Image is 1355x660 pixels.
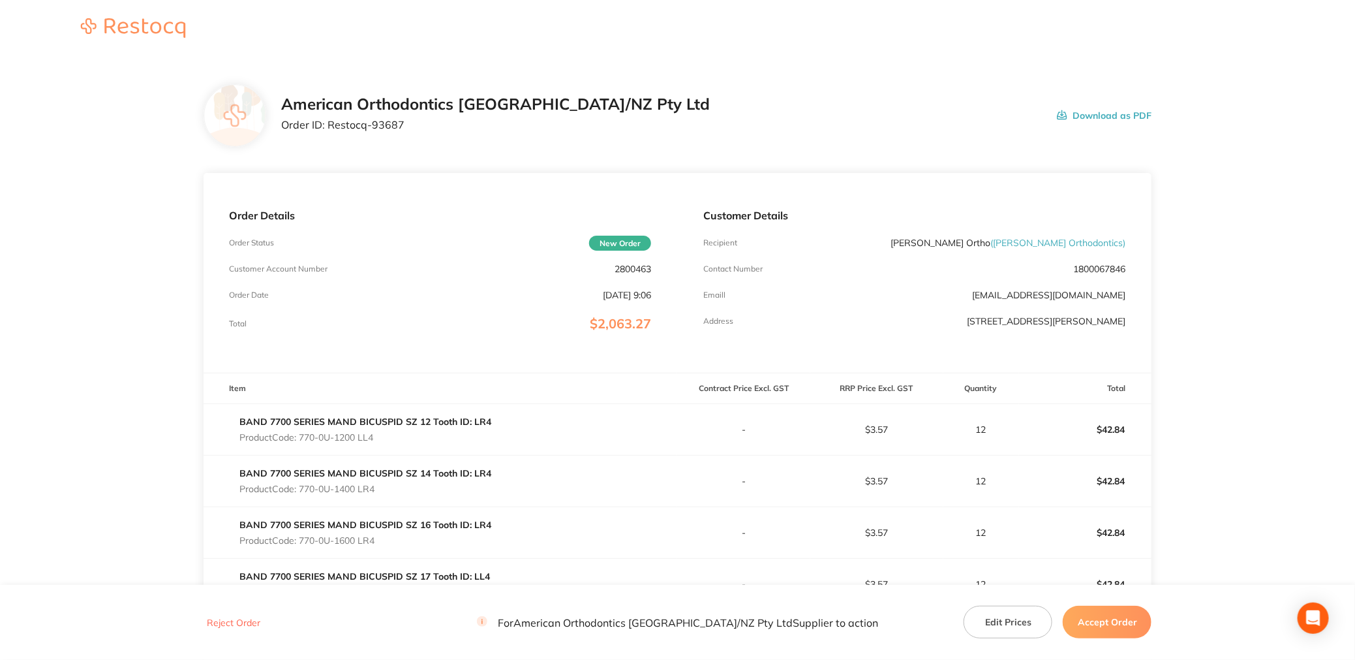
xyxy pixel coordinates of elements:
[678,424,810,435] p: -
[1057,95,1151,136] button: Download as PDF
[240,535,492,546] p: Product Code: 770-0U-1600 LR4
[240,467,492,479] a: BAND 7700 SERIES MAND BICUSPID SZ 14 Tooth ID: LR4
[1020,414,1151,445] p: $42.84
[230,319,247,328] p: Total
[703,264,763,274] p: Contact Number
[964,606,1052,638] button: Edit Prices
[68,18,198,38] img: Restocq logo
[589,236,651,251] span: New Order
[703,317,733,326] p: Address
[703,238,737,247] p: Recipient
[240,519,492,531] a: BAND 7700 SERIES MAND BICUSPID SZ 16 Tooth ID: LR4
[1020,517,1151,548] p: $42.84
[230,210,652,221] p: Order Details
[811,424,943,435] p: $3.57
[891,238,1125,248] p: [PERSON_NAME] Ortho
[240,571,491,582] a: BAND 7700 SERIES MAND BICUSPID SZ 17 Tooth ID: LL4
[477,616,878,629] p: For American Orthodontics [GEOGRAPHIC_DATA]/NZ Pty Ltd Supplier to action
[1020,569,1151,600] p: $42.84
[703,291,725,300] p: Emaill
[282,95,710,114] h2: American Orthodontics [GEOGRAPHIC_DATA]/NZ Pty Ltd
[230,291,269,300] p: Order Date
[240,484,492,494] p: Product Code: 770-0U-1400 LR4
[204,373,678,404] th: Item
[1019,373,1152,404] th: Total
[811,476,943,486] p: $3.57
[230,238,275,247] p: Order Status
[678,476,810,486] p: -
[1063,606,1151,638] button: Accept Order
[972,289,1125,301] a: [EMAIL_ADDRESS][DOMAIN_NAME]
[944,424,1018,435] p: 12
[944,476,1018,486] p: 12
[1073,264,1125,274] p: 1800067846
[240,416,492,428] a: BAND 7700 SERIES MAND BICUSPID SZ 12 Tooth ID: LR4
[811,527,943,538] p: $3.57
[810,373,943,404] th: RRP Price Excl. GST
[990,237,1125,249] span: ( [PERSON_NAME] Orthodontics )
[590,315,651,332] span: $2,063.27
[944,579,1018,589] p: 12
[68,18,198,40] a: Restocq logo
[678,579,810,589] p: -
[677,373,810,404] th: Contract Price Excl. GST
[943,373,1019,404] th: Quantity
[230,264,328,274] p: Customer Account Number
[967,316,1125,326] p: [STREET_ADDRESS][PERSON_NAME]
[615,264,651,274] p: 2800463
[678,527,810,538] p: -
[282,119,710,131] p: Order ID: Restocq- 93687
[204,617,265,629] button: Reject Order
[603,290,651,300] p: [DATE] 9:06
[1020,465,1151,497] p: $42.84
[944,527,1018,538] p: 12
[1298,603,1329,634] div: Open Intercom Messenger
[703,210,1125,221] p: Customer Details
[811,579,943,589] p: $3.57
[240,432,492,443] p: Product Code: 770-0U-1200 LL4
